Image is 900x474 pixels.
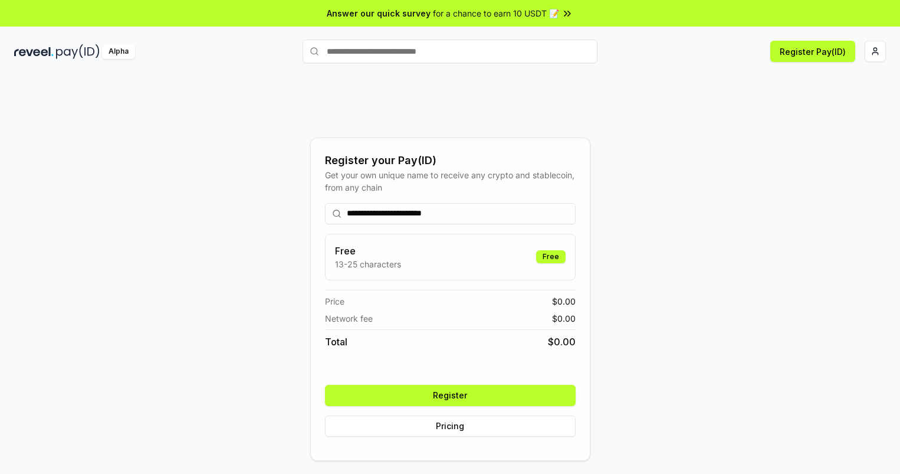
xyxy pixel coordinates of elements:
[325,312,373,325] span: Network fee
[325,152,576,169] div: Register your Pay(ID)
[433,7,559,19] span: for a chance to earn 10 USDT 📝
[325,295,344,308] span: Price
[102,44,135,59] div: Alpha
[327,7,431,19] span: Answer our quick survey
[770,41,855,62] button: Register Pay(ID)
[325,169,576,194] div: Get your own unique name to receive any crypto and stablecoin, from any chain
[325,335,347,349] span: Total
[56,44,100,59] img: pay_id
[325,385,576,406] button: Register
[325,416,576,437] button: Pricing
[552,295,576,308] span: $ 0.00
[14,44,54,59] img: reveel_dark
[335,258,401,270] p: 13-25 characters
[536,250,566,263] div: Free
[335,244,401,258] h3: Free
[552,312,576,325] span: $ 0.00
[548,335,576,349] span: $ 0.00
